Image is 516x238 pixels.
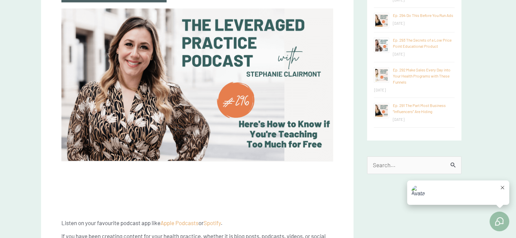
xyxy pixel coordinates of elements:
img: TLP Podcast Post Images (Website images)(19) [61,8,333,161]
time: [DATE] [393,117,404,122]
a: Ep. 292 Make Sales Every Day into Your Health Programs with These Funnels [393,67,450,84]
img: Ep. 291 The Part Most Business “Influencers” Are Hiding [374,103,389,118]
input: Search [446,156,461,176]
time: [DATE] [393,52,404,56]
a: Spotify [204,219,221,226]
time: [DATE] [374,88,385,92]
p: Listen on your favourite podcast app like or . [61,219,333,228]
a: Ep. 291 The Part Most Business “Influencers” Are Hiding [393,103,445,114]
img: Ep. 292 Make Sales Every Day into Your Health Programs with These Funnels [374,67,389,83]
a: Apple Podcasts [160,219,198,226]
img: Ep. 294 Do This Before You Run Ads [374,13,389,28]
img: Ep. 293 The Secrets of a Low Price Point Educational Product [374,38,389,53]
a: Ep. 293 The Secrets of a Low Price Point Educational Product [393,38,451,48]
a: Ep. 294 Do This Before You Run Ads [393,13,453,18]
time: [DATE] [393,21,404,25]
iframe: <lore ipsu-dol-sita="consecte" adipi="elitsed: doeius-tempo; incid: 2ut; laboreet: dolore; magn-a... [61,175,333,199]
